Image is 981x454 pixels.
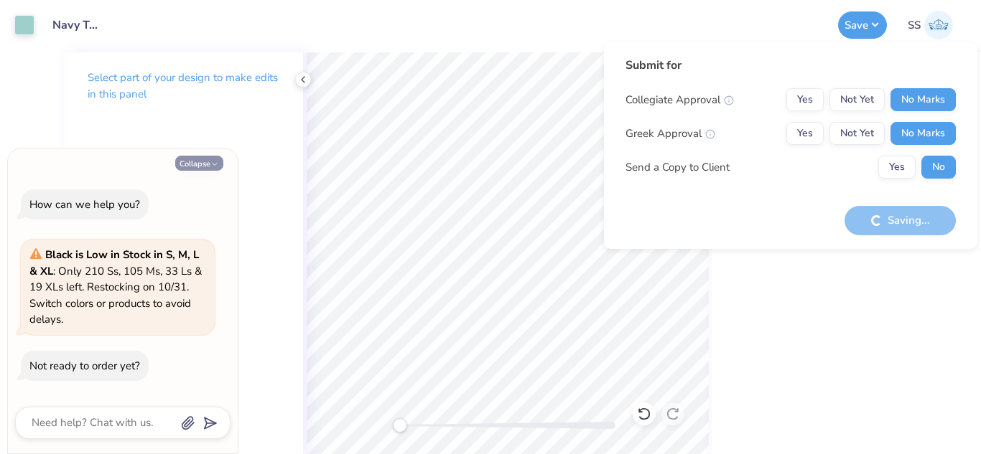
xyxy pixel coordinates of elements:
button: Yes [786,122,824,145]
span: SS [908,17,921,34]
input: Untitled Design [42,11,112,39]
div: Submit for [626,57,956,74]
button: Save [838,11,887,39]
button: Collapse [175,156,223,171]
div: Collegiate Approval [626,92,734,108]
button: No [921,156,956,179]
div: Not ready to order yet? [29,359,140,373]
strong: Black is Low in Stock in S, M, L & XL [29,247,199,278]
div: How can we help you? [29,197,140,212]
img: Sakshi Solanki [924,11,953,39]
a: SS [901,11,959,39]
p: Select part of your design to make edits in this panel [88,70,280,103]
div: Greek Approval [626,126,715,142]
div: Accessibility label [393,418,407,432]
button: Yes [786,88,824,111]
button: Yes [878,156,916,179]
div: Send a Copy to Client [626,159,730,176]
button: Not Yet [829,88,885,111]
span: : Only 210 Ss, 105 Ms, 33 Ls & 19 XLs left. Restocking on 10/31. Switch colors or products to avo... [29,247,202,326]
button: No Marks [891,88,956,111]
button: No Marks [891,122,956,145]
button: Not Yet [829,122,885,145]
